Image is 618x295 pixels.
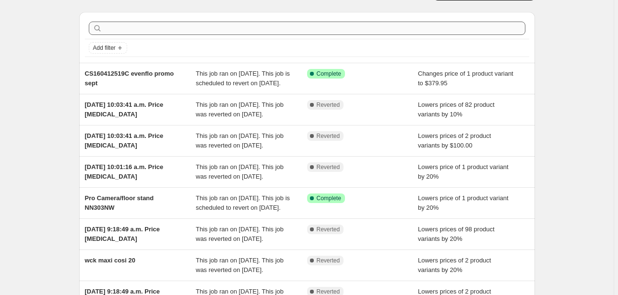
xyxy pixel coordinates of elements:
[85,194,154,211] span: Pro Camera/floor stand NN303NW
[418,132,491,149] span: Lowers prices of 2 product variants by $100.00
[196,70,290,87] span: This job ran on [DATE]. This job is scheduled to revert on [DATE].
[85,257,136,264] span: wck maxi cosi 20
[196,194,290,211] span: This job ran on [DATE]. This job is scheduled to revert on [DATE].
[85,226,160,242] span: [DATE] 9:18:49 a.m. Price [MEDICAL_DATA]
[418,70,513,87] span: Changes price of 1 product variant to $379.95
[196,101,284,118] span: This job ran on [DATE]. This job was reverted on [DATE].
[317,194,341,202] span: Complete
[317,163,340,171] span: Reverted
[418,194,509,211] span: Lowers price of 1 product variant by 20%
[418,257,491,273] span: Lowers prices of 2 product variants by 20%
[93,44,116,52] span: Add filter
[196,163,284,180] span: This job ran on [DATE]. This job was reverted on [DATE].
[317,226,340,233] span: Reverted
[196,257,284,273] span: This job ran on [DATE]. This job was reverted on [DATE].
[85,101,164,118] span: [DATE] 10:03:41 a.m. Price [MEDICAL_DATA]
[317,257,340,264] span: Reverted
[317,70,341,78] span: Complete
[85,163,164,180] span: [DATE] 10:01:16 a.m. Price [MEDICAL_DATA]
[85,70,174,87] span: CS160412519C evenflo promo sept
[89,42,127,54] button: Add filter
[85,132,164,149] span: [DATE] 10:03:41 a.m. Price [MEDICAL_DATA]
[418,163,509,180] span: Lowers price of 1 product variant by 20%
[196,132,284,149] span: This job ran on [DATE]. This job was reverted on [DATE].
[317,101,340,109] span: Reverted
[418,101,495,118] span: Lowers prices of 82 product variants by 10%
[317,132,340,140] span: Reverted
[418,226,495,242] span: Lowers prices of 98 product variants by 20%
[196,226,284,242] span: This job ran on [DATE]. This job was reverted on [DATE].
